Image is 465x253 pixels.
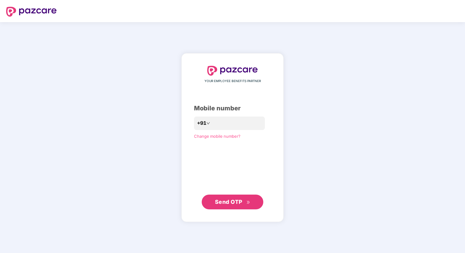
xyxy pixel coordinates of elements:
[194,104,271,113] div: Mobile number
[206,121,210,125] span: down
[207,66,258,76] img: logo
[6,7,57,17] img: logo
[204,79,261,84] span: YOUR EMPLOYEE BENEFITS PARTNER
[194,134,241,139] a: Change mobile number?
[215,199,242,205] span: Send OTP
[202,195,263,209] button: Send OTPdouble-right
[197,119,206,127] span: +91
[246,200,250,204] span: double-right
